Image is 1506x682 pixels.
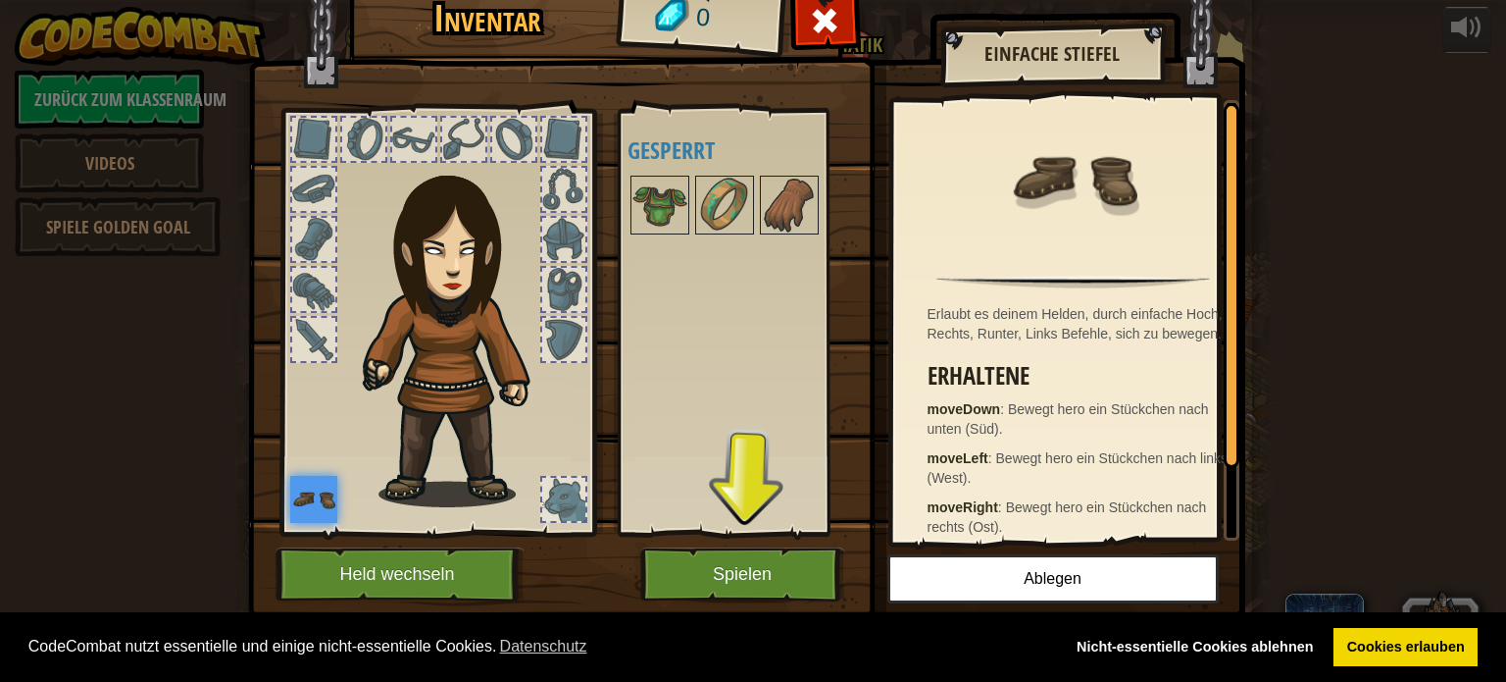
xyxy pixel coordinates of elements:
img: portrait.png [1010,115,1137,242]
span: Bewegt hero ein Stückchen nach links (West). [928,450,1229,486]
span: Bewegt hero ein Stückchen nach unten (Süd). [928,401,1209,437]
span: : [998,499,1006,515]
img: portrait.png [632,178,687,233]
img: portrait.png [697,178,752,233]
span: : [1000,401,1008,417]
a: deny cookies [1063,628,1327,667]
button: Ablegen [887,554,1219,603]
img: portrait.png [762,178,817,233]
span: Bewegt hero ein Stückchen nach rechts (Ost). [928,499,1207,535]
div: Erlaubt es deinem Helden, durch einfache Hoch, Rechts, Runter, Links Befehle, sich zu bewegen. [928,304,1230,343]
span: : [988,450,996,466]
img: portrait.png [290,476,337,523]
h3: Erhaltene [928,363,1230,390]
img: hr.png [936,276,1209,289]
img: guardian_hair.png [354,146,565,507]
a: learn more about cookies [496,632,589,661]
span: CodeCombat nutzt essentielle und einige nicht-essentielle Cookies. [28,632,1048,661]
h4: Gesperrt [627,137,874,163]
strong: moveDown [928,401,1001,417]
strong: moveRight [928,499,998,515]
button: Spielen [640,548,845,602]
strong: moveLeft [928,450,988,466]
h2: Einfache Stiefel [960,43,1144,65]
button: Held wechseln [276,548,525,602]
a: allow cookies [1333,628,1478,667]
